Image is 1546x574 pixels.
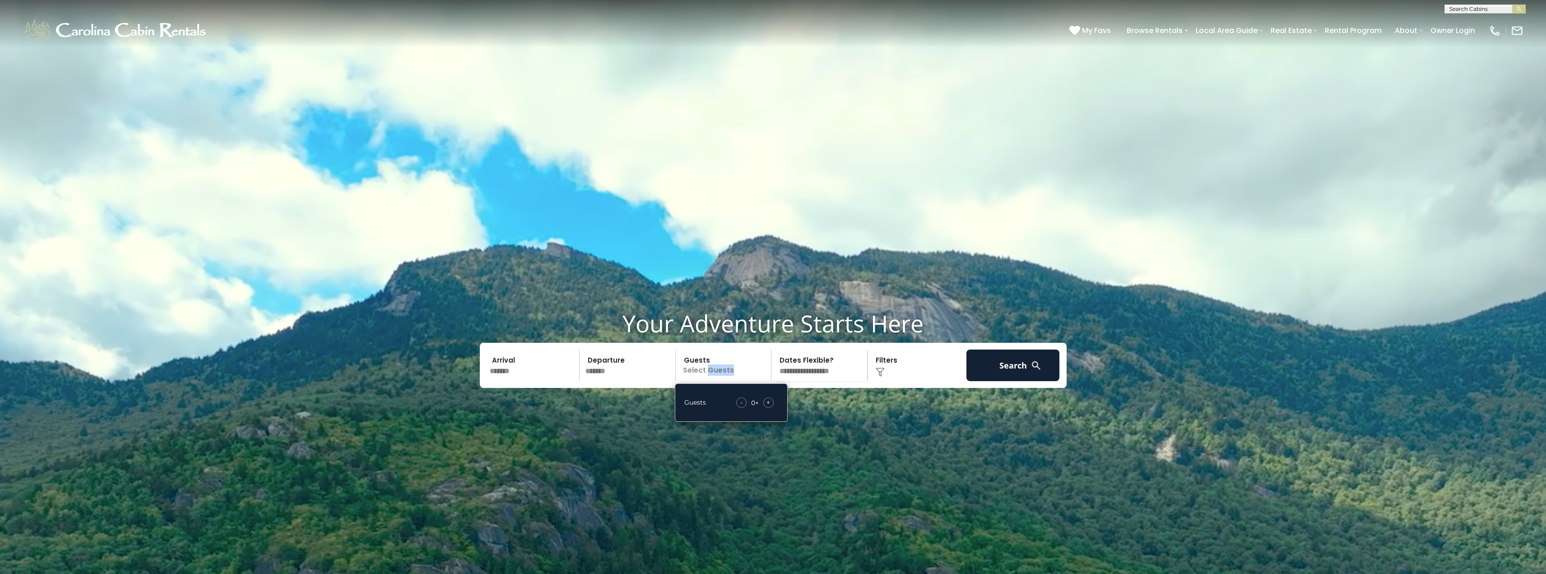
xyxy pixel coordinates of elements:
h5: Guests [684,399,706,406]
span: + [766,398,770,407]
a: Local Area Guide [1191,23,1262,38]
a: Real Estate [1266,23,1316,38]
img: filter--v1.png [876,368,885,377]
a: Rental Program [1320,23,1386,38]
h1: Your Adventure Starts Here [7,309,1539,337]
span: My Favs [1082,25,1111,36]
p: Select Guests [678,350,771,381]
a: Owner Login [1426,23,1480,38]
img: White-1-1-2.png [23,17,210,44]
button: Search [966,350,1060,381]
a: Browse Rentals [1122,23,1187,38]
a: About [1390,23,1422,38]
img: phone-regular-white.png [1489,24,1501,37]
div: + [732,397,778,408]
a: My Favs [1069,25,1113,37]
div: 0 [751,398,755,407]
img: mail-regular-white.png [1511,24,1523,37]
span: - [740,398,743,407]
img: search-regular-white.png [1031,360,1042,371]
